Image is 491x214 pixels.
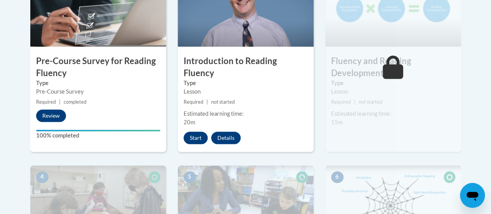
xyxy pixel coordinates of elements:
span: not started [359,99,382,105]
button: Start [184,132,208,144]
iframe: Button to launch messaging window [460,183,485,208]
label: Type [331,79,455,87]
span: Required [36,99,56,105]
div: Lesson [184,87,308,96]
span: 5 [184,171,196,183]
div: Estimated learning time: [331,110,455,118]
span: Required [331,99,351,105]
button: Review [36,110,66,122]
span: 15m [331,119,343,125]
span: 6 [331,171,344,183]
label: 100% completed [36,131,160,140]
span: completed [64,99,87,105]
span: | [354,99,356,105]
h3: Pre-Course Survey for Reading Fluency [30,55,166,79]
span: | [206,99,208,105]
label: Type [184,79,308,87]
h3: Fluency and Reading Development [325,55,461,79]
span: not started [211,99,235,105]
div: Lesson [331,87,455,96]
div: Your progress [36,130,160,131]
h3: Introduction to Reading Fluency [178,55,314,79]
label: Type [36,79,160,87]
div: Estimated learning time: [184,110,308,118]
span: 4 [36,171,49,183]
span: | [59,99,61,105]
div: Pre-Course Survey [36,87,160,96]
span: Required [184,99,203,105]
span: 20m [184,119,195,125]
button: Details [211,132,241,144]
